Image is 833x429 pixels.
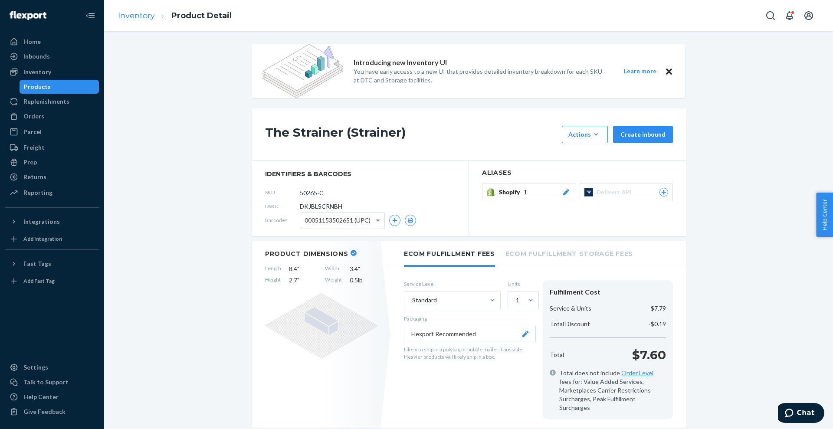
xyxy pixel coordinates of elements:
[781,7,798,24] button: Open notifications
[358,265,360,272] span: "
[404,326,536,342] button: Flexport Recommended
[265,276,281,285] span: Height
[354,58,447,68] p: Introducing new Inventory UI
[613,126,673,143] button: Create inbound
[816,193,833,237] button: Help Center
[550,320,590,328] p: Total Discount
[550,350,564,359] p: Total
[499,188,524,196] span: Shopify
[550,287,666,297] div: Fulfillment Cost
[778,403,824,425] iframe: Opens a widget where you can chat to one of our agents
[265,170,456,178] span: identifiers & barcodes
[515,296,516,305] input: 1
[23,173,46,181] div: Returns
[265,250,348,258] h2: Product Dimensions
[505,241,633,265] li: Ecom Fulfillment Storage Fees
[265,126,558,143] h1: The Strainer (Strainer)
[23,112,44,121] div: Orders
[404,241,495,267] li: Ecom Fulfillment Fees
[5,170,99,184] a: Returns
[5,232,99,246] a: Add Integration
[82,7,99,24] button: Close Navigation
[265,203,300,210] span: DSKU
[5,257,99,271] button: Fast Tags
[651,304,666,313] p: $7.79
[5,274,99,288] a: Add Fast Tag
[297,276,299,284] span: "
[5,109,99,123] a: Orders
[289,265,317,273] span: 8.4
[118,11,155,20] a: Inventory
[618,66,662,77] button: Learn more
[24,82,51,91] div: Products
[23,217,60,226] div: Integrations
[265,189,300,196] span: SKU
[5,405,99,419] button: Give Feedback
[350,276,378,285] span: 0.5 lb
[632,346,666,364] p: $7.60
[516,296,519,305] div: 1
[20,80,99,94] a: Products
[325,276,342,285] span: Weight
[23,188,52,197] div: Reporting
[23,393,59,401] div: Help Center
[5,49,99,63] a: Inbounds
[23,259,51,268] div: Fast Tags
[23,158,37,167] div: Prep
[5,35,99,49] a: Home
[300,202,342,211] span: DKJBLSCRNBH
[111,3,239,29] ol: breadcrumbs
[289,276,317,285] span: 2.7
[597,188,635,196] span: Deliverr API
[559,369,666,412] span: Total does not include fees for: Value Added Services, Marketplaces Carrier Restrictions Surcharg...
[23,52,50,61] div: Inbounds
[5,155,99,169] a: Prep
[580,183,673,201] button: Deliverr API
[23,235,62,242] div: Add Integration
[23,128,42,136] div: Parcel
[404,315,536,322] p: Packaging
[23,68,51,76] div: Inventory
[5,375,99,389] button: Talk to Support
[649,320,666,328] p: -$0.19
[404,280,501,288] label: Service Level
[23,277,55,285] div: Add Fast Tag
[482,170,673,176] h2: Aliases
[10,11,46,20] img: Flexport logo
[5,141,99,154] a: Freight
[5,95,99,108] a: Replenishments
[354,67,608,85] p: You have early access to a new UI that provides detailed inventory breakdown for each SKU at DTC ...
[568,130,601,139] div: Actions
[265,265,281,273] span: Length
[508,280,536,288] label: Units
[562,126,608,143] button: Actions
[762,7,779,24] button: Open Search Box
[663,66,675,77] button: Close
[265,216,300,224] span: Barcodes
[23,97,69,106] div: Replenishments
[5,186,99,200] a: Reporting
[621,369,653,377] a: Order Level
[5,390,99,404] a: Help Center
[262,44,343,98] img: new-reports-banner-icon.82668bd98b6a51aee86340f2a7b77ae3.png
[305,213,371,228] span: 00051153502651 (UPC)
[23,407,66,416] div: Give Feedback
[350,265,378,273] span: 3.4
[412,296,437,305] div: Standard
[5,125,99,139] a: Parcel
[404,346,536,360] p: Likely to ship in a polybag or bubble mailer if possible. Heavier products will likely ship in a ...
[5,65,99,79] a: Inventory
[524,188,527,196] span: 1
[171,11,232,20] a: Product Detail
[23,37,41,46] div: Home
[800,7,817,24] button: Open account menu
[482,183,575,201] button: Shopify1
[23,143,45,152] div: Freight
[5,215,99,229] button: Integrations
[297,265,299,272] span: "
[5,360,99,374] a: Settings
[23,363,48,372] div: Settings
